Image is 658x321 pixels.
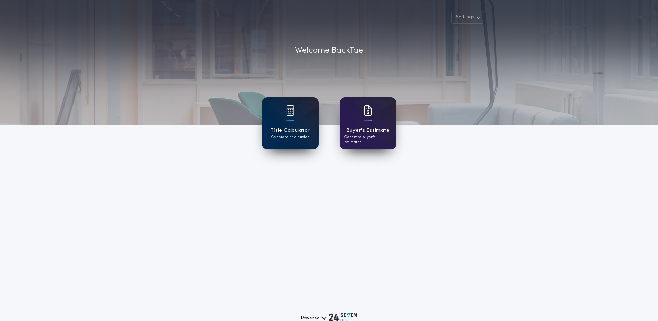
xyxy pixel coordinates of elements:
[346,126,390,134] h1: Buyer's Estimate
[295,44,363,57] p: Welcome Back Tae
[262,97,319,149] a: card iconTitle CalculatorGenerate title quotes
[270,126,310,134] h1: Title Calculator
[364,105,372,116] img: card icon
[340,97,396,149] a: card iconBuyer's EstimateGenerate buyer's estimates
[271,134,309,140] p: Generate title quotes
[286,105,294,116] img: card icon
[344,134,392,145] p: Generate buyer's estimates
[451,11,484,24] button: Settings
